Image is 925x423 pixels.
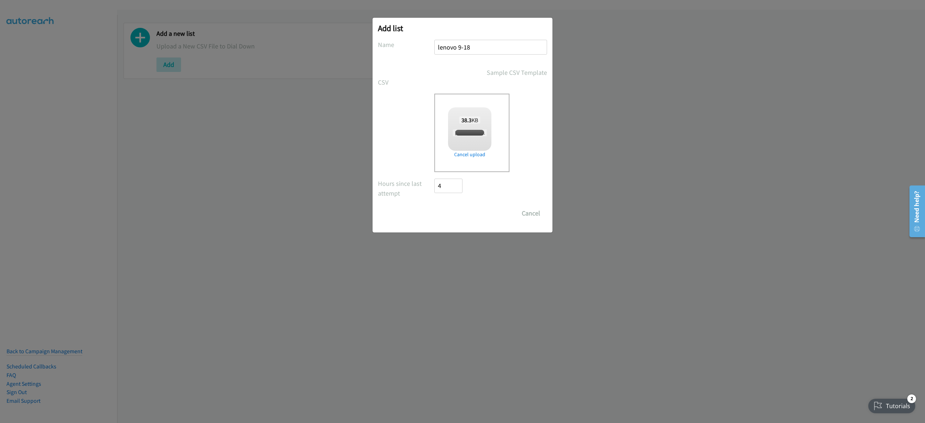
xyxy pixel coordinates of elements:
[487,68,547,77] a: Sample CSV Template
[459,116,481,124] span: KB
[904,183,925,240] iframe: Resource Center
[378,23,547,33] h2: Add list
[378,179,434,198] label: Hours since last attempt
[378,77,434,87] label: CSV
[453,129,570,136] span: [PERSON_NAME] + Lenovo-Dentsu ASEAN Win11 Q2 PH.csv
[378,40,434,50] label: Name
[515,206,547,221] button: Cancel
[461,116,472,124] strong: 38.3
[864,392,920,418] iframe: Checklist
[448,151,491,158] a: Cancel upload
